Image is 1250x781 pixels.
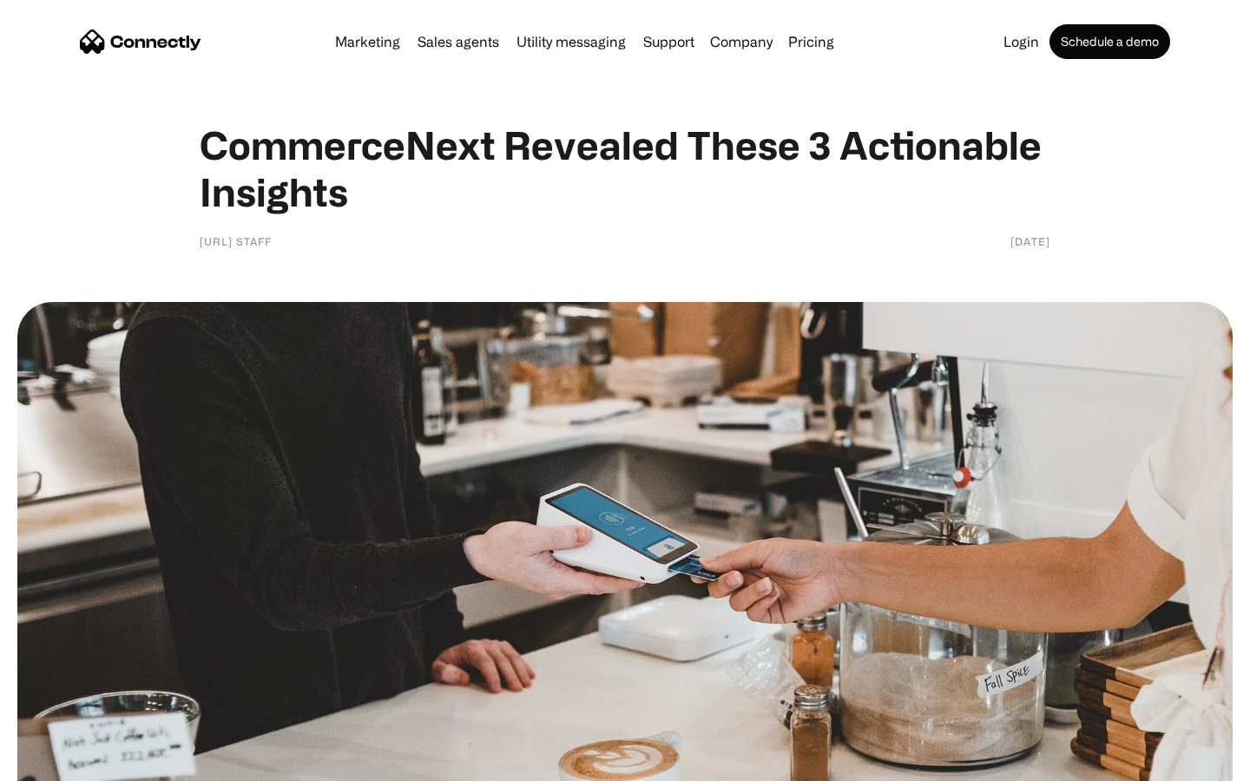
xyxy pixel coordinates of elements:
[200,233,272,250] div: [URL] Staff
[1010,233,1050,250] div: [DATE]
[781,35,841,49] a: Pricing
[1049,24,1170,59] a: Schedule a demo
[997,35,1046,49] a: Login
[710,30,773,54] div: Company
[636,35,701,49] a: Support
[411,35,506,49] a: Sales agents
[510,35,633,49] a: Utility messaging
[35,751,104,775] ul: Language list
[17,751,104,775] aside: Language selected: English
[200,121,1050,215] h1: CommerceNext Revealed These 3 Actionable Insights
[328,35,407,49] a: Marketing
